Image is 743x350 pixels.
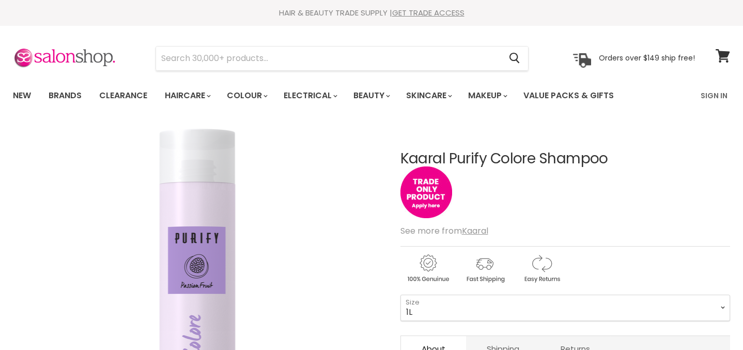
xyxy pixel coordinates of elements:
a: Beauty [346,85,396,106]
a: Makeup [460,85,514,106]
a: Brands [41,85,89,106]
p: Orders over $149 ship free! [599,53,695,63]
a: Haircare [157,85,217,106]
a: Value Packs & Gifts [516,85,622,106]
span: See more from [400,225,488,237]
img: tradeonly_small.jpg [400,166,452,218]
form: Product [156,46,529,71]
a: New [5,85,39,106]
ul: Main menu [5,81,658,111]
img: returns.gif [514,253,569,284]
button: Search [501,47,528,70]
a: Electrical [276,85,344,106]
a: Kaaral [462,225,488,237]
a: Sign In [694,85,734,106]
a: Colour [219,85,274,106]
input: Search [156,47,501,70]
a: Skincare [398,85,458,106]
img: genuine.gif [400,253,455,284]
h1: Kaaral Purify Colore Shampoo [400,151,730,167]
img: shipping.gif [457,253,512,284]
a: GET TRADE ACCESS [392,7,465,18]
a: Clearance [91,85,155,106]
